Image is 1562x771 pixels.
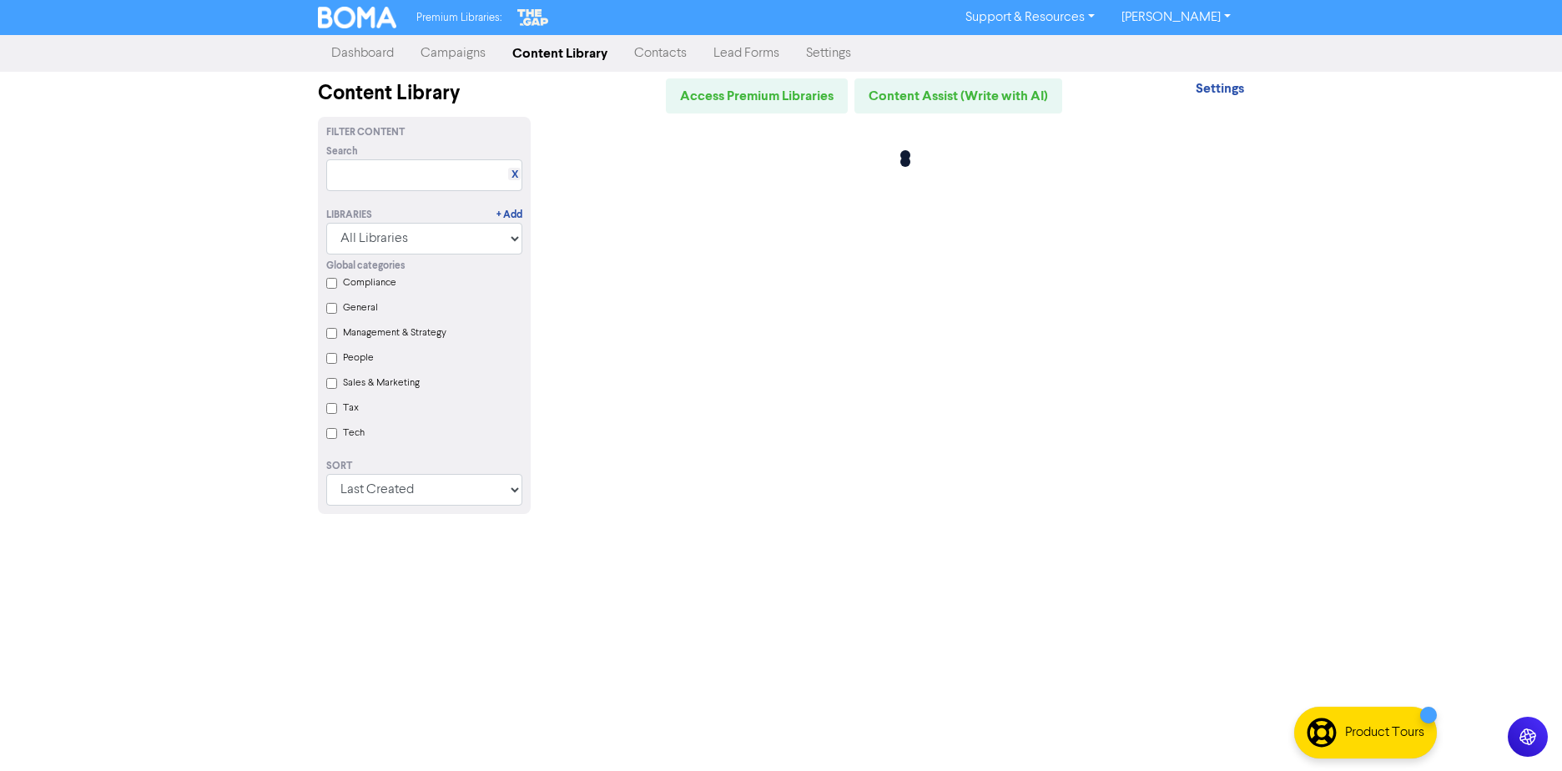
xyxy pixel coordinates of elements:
[326,459,522,474] div: Sort
[326,259,522,274] div: Global categories
[343,300,378,315] label: General
[952,4,1108,31] a: Support & Resources
[515,7,552,28] img: The Gap
[1479,691,1562,771] iframe: Chat Widget
[343,275,396,290] label: Compliance
[318,7,396,28] img: BOMA Logo
[416,13,501,23] span: Premium Libraries:
[326,208,372,223] div: Libraries
[343,325,446,340] label: Management & Strategy
[343,401,359,416] label: Tax
[854,78,1062,113] a: Content Assist (Write with AI)
[666,78,848,113] a: Access Premium Libraries
[1196,83,1244,96] a: Settings
[318,37,407,70] a: Dashboard
[343,426,365,441] label: Tech
[496,208,522,223] a: + Add
[499,37,621,70] a: Content Library
[1196,80,1244,97] strong: Settings
[343,375,420,391] label: Sales & Marketing
[793,37,864,70] a: Settings
[407,37,499,70] a: Campaigns
[621,37,700,70] a: Contacts
[1108,4,1244,31] a: [PERSON_NAME]
[318,78,531,108] div: Content Library
[343,350,374,365] label: People
[326,144,358,159] span: Search
[700,37,793,70] a: Lead Forms
[511,169,518,181] a: X
[326,125,522,140] div: Filter Content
